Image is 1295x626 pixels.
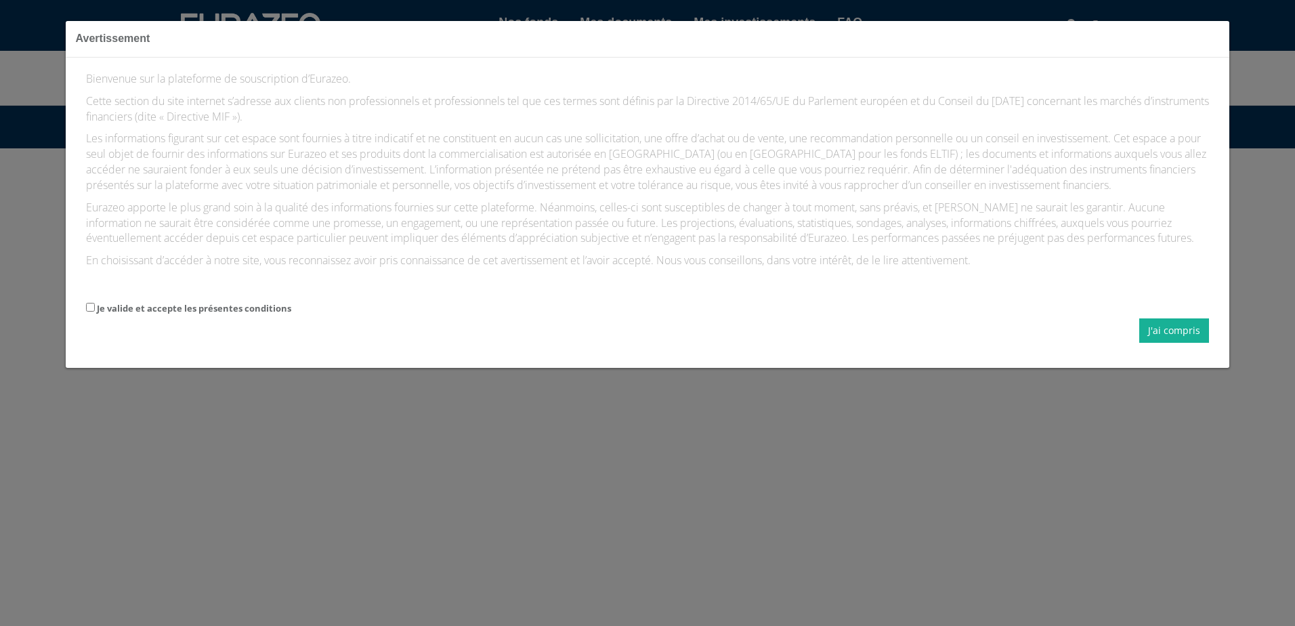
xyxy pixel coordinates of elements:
p: Eurazeo apporte le plus grand soin à la qualité des informations fournies sur cette plateforme. N... [86,200,1210,247]
label: Je valide et accepte les présentes conditions [97,302,291,315]
p: Cette section du site internet s’adresse aux clients non professionnels et professionnels tel que... [86,93,1210,125]
p: Bienvenue sur la plateforme de souscription d’Eurazeo. [86,71,1210,87]
h3: Avertissement [76,31,1220,47]
p: Les informations figurant sur cet espace sont fournies à titre indicatif et ne constituent en auc... [86,131,1210,192]
p: En choisissant d’accéder à notre site, vous reconnaissez avoir pris connaissance de cet avertisse... [86,253,1210,268]
button: J'ai compris [1139,318,1209,343]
